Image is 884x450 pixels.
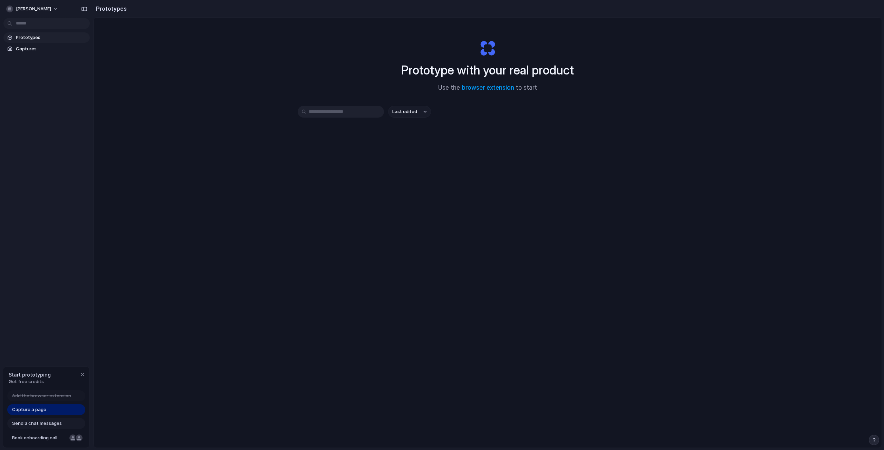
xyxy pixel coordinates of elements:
a: Prototypes [3,32,90,43]
span: Use the to start [438,83,537,92]
h1: Prototype with your real product [401,61,574,79]
span: Start prototyping [9,371,51,378]
a: Book onboarding call [7,432,85,443]
span: Prototypes [16,34,87,41]
div: Nicole Kubica [69,434,77,442]
a: Captures [3,44,90,54]
button: Last edited [388,106,431,118]
span: Get free credits [9,378,51,385]
span: Send 3 chat messages [12,420,62,427]
span: Book onboarding call [12,434,67,441]
span: Add the browser extension [12,392,71,399]
div: Christian Iacullo [75,434,83,442]
button: [PERSON_NAME] [3,3,62,14]
span: Last edited [392,108,417,115]
span: [PERSON_NAME] [16,6,51,12]
a: browser extension [462,84,514,91]
span: Capture a page [12,406,46,413]
h2: Prototypes [93,4,127,13]
span: Captures [16,46,87,52]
